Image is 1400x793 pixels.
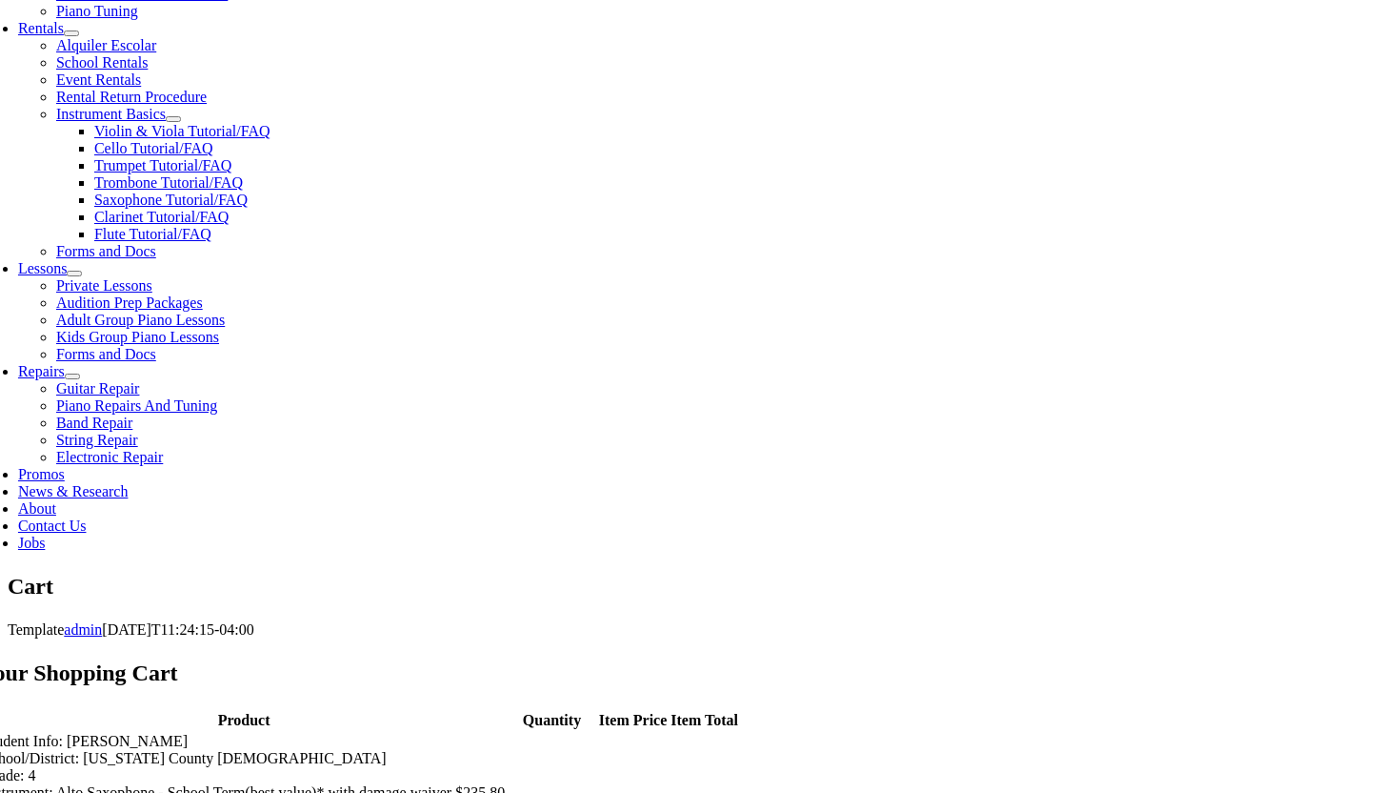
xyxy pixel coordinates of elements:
[8,571,1392,603] h1: Cart
[56,277,152,294] a: Private Lessons
[56,89,207,105] a: Rental Return Procedure
[56,380,140,396] a: Guitar Repair
[56,3,138,19] a: Piano Tuning
[56,432,138,448] a: String Repair
[56,54,148,71] a: School Rentals
[56,415,132,431] a: Band Repair
[18,363,65,379] a: Repairs
[8,621,64,638] span: Template
[64,621,102,638] a: admin
[65,374,80,379] button: Open submenu of Repairs
[8,571,1392,603] section: Page Title Bar
[64,30,79,36] button: Open submenu of Rentals
[56,346,156,362] a: Forms and Docs
[56,295,203,311] a: Audition Prep Packages
[94,123,270,139] a: Violin & Viola Tutorial/FAQ
[18,500,56,517] a: About
[94,157,231,173] a: Trumpet Tutorial/FAQ
[56,71,141,88] a: Event Rentals
[102,621,253,638] span: [DATE]T11:24:15-04:00
[94,226,211,242] a: Flute Tutorial/FAQ
[56,106,166,122] a: Instrument Basics
[56,397,217,414] a: Piano Repairs And Tuning
[94,192,248,208] a: Saxophone Tutorial/FAQ
[18,466,65,482] a: Promos
[598,711,669,730] th: Item Price
[56,37,156,53] a: Alquiler Escolar
[94,140,213,156] a: Cello Tutorial/FAQ
[508,711,596,730] th: Quantity
[67,271,82,276] button: Open submenu of Lessons
[18,535,45,551] a: Jobs
[94,174,243,191] a: Trombone Tutorial/FAQ
[94,209,230,225] a: Clarinet Tutorial/FAQ
[18,260,68,276] a: Lessons
[56,329,219,345] a: Kids Group Piano Lessons
[18,20,64,36] a: Rentals
[166,116,181,122] button: Open submenu of Instrument Basics
[56,243,156,259] a: Forms and Docs
[56,449,163,465] a: Electronic Repair
[18,518,87,534] a: Contact Us
[670,711,739,730] th: Item Total
[56,312,225,328] a: Adult Group Piano Lessons
[18,483,129,499] a: News & Research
